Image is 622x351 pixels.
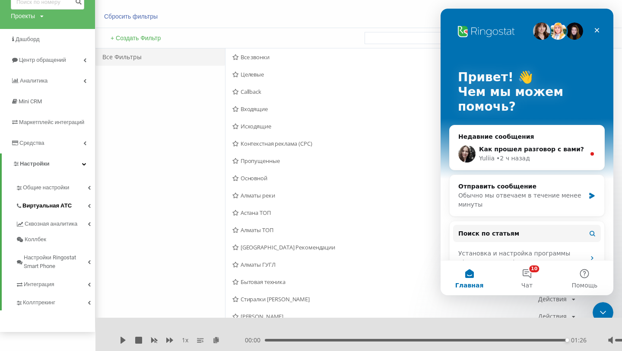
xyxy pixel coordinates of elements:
iframe: Intercom live chat [593,302,613,323]
span: Аналитика [20,77,48,84]
span: Стиралки [PERSON_NAME] [232,296,538,302]
div: Accessibility label [565,338,569,342]
a: Виртуальная АТС [16,195,95,214]
span: 1 x [182,336,188,345]
button: Сбросить фильтры [102,13,162,20]
span: [PERSON_NAME] [232,313,538,319]
span: Исходящие [232,123,538,129]
a: Интеграция [16,274,95,292]
iframe: Intercom live chat [441,9,613,295]
span: Алматы реки [232,192,538,198]
span: Mini CRM [19,98,42,105]
button: + Создать Фильтр [108,34,163,42]
span: 01:26 [571,336,587,345]
span: Коллбек [25,235,46,244]
div: Все Фильтры [95,48,225,66]
span: Алматы ТОП [232,227,538,233]
span: Алматы ГУГЛ [232,262,538,268]
span: Контекстная реклама (CPC) [232,140,538,147]
span: Пропущенные [232,158,538,164]
span: Астана ТОП [232,210,538,216]
span: 00:00 [245,336,265,345]
a: Коллтрекинг [16,292,95,310]
span: Входящие [232,106,538,112]
span: Настройки Ringostat Smart Phone [24,253,88,271]
span: Основной [232,175,538,181]
span: Средства [19,140,44,146]
a: Сквозная аналитика [16,214,95,232]
span: Коллтрекинг [23,298,55,307]
span: Общие настройки [23,183,69,192]
span: Центр обращений [19,57,66,63]
span: Целевые [232,71,538,77]
a: Общие настройки [16,177,95,195]
a: Коллбек [16,232,95,247]
div: Действия [538,296,567,302]
a: Настройки Ringostat Smart Phone [16,247,95,274]
span: Сквозная аналитика [25,220,77,228]
span: Маркетплейс интеграций [19,119,84,125]
span: Callback [232,89,538,95]
span: [GEOGRAPHIC_DATA] Рекомендации [232,244,538,250]
span: Настройки [20,160,50,167]
span: Бытовая техника [232,279,538,285]
span: Интеграция [24,280,54,289]
span: Все звонки [232,54,538,60]
a: Настройки [2,153,95,174]
div: Действия [538,313,567,319]
span: Дашборд [16,36,40,42]
span: Виртуальная АТС [22,201,72,210]
div: Проекты [11,12,35,20]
